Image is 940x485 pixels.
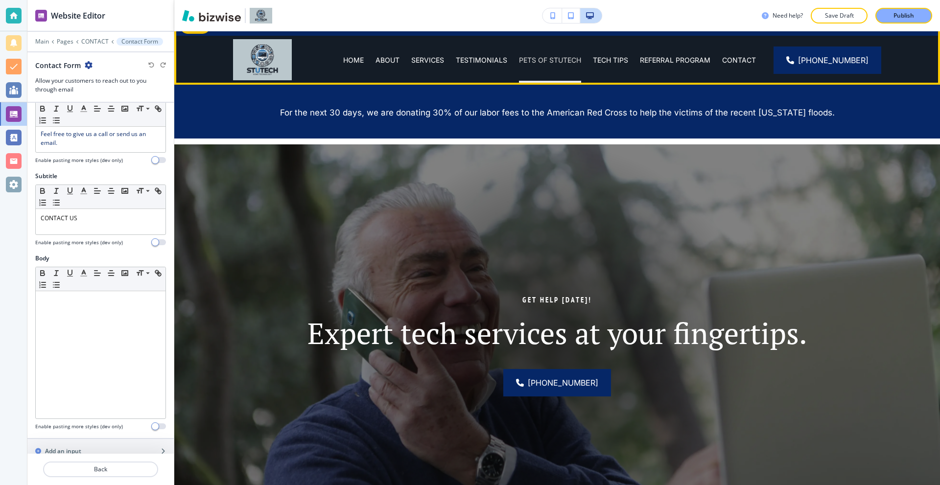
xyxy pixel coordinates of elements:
span: Expert tech services at your fingertips. [307,314,807,352]
p: HOME [343,55,364,65]
p: Contact Form [121,38,158,45]
button: Pages [57,38,73,45]
button: Save Draft [811,8,868,23]
h2: Add an input [45,447,81,456]
p: TESTIMONIALS [456,55,507,65]
p: REFERRAL PROGRAM [640,55,710,65]
h4: Enable pasting more styles (dev only) [35,239,123,246]
h3: Allow your customers to reach out to you through email [35,76,166,94]
p: TECH TIPS [593,55,628,65]
p: Publish [893,11,914,20]
h2: Contact Form [35,60,81,70]
h2: Subtitle [35,172,57,181]
p: Back [44,465,157,474]
h2: Website Editor [51,10,105,22]
h4: Enable pasting more styles (dev only) [35,157,123,164]
button: Publish [875,8,932,23]
p: CONTACT US [41,214,161,223]
p: For the next 30 days, we are donating 30% of our labor fees to the American Red Cross to help the... [233,106,881,119]
p: Get help [DATE]! [289,294,825,306]
span: Feel free to give us a call or send us an email. [41,130,147,147]
h3: Need help? [773,11,803,20]
button: Main [35,38,49,45]
span: [PHONE_NUMBER] [528,377,598,389]
img: Your Logo [250,8,272,23]
span: [PHONE_NUMBER] [798,54,869,66]
img: editor icon [35,10,47,22]
img: Bizwise Logo [182,10,241,22]
p: ABOUT [376,55,399,65]
a: [PHONE_NUMBER] [774,46,881,74]
p: PETS OF STUTECH [519,55,581,65]
h4: Enable pasting more styles (dev only) [35,423,123,430]
button: Add an input [27,439,174,463]
a: [PHONE_NUMBER] [503,369,611,396]
p: SERVICES [411,55,444,65]
button: Back [43,462,158,477]
h2: Body [35,254,49,263]
button: CONTACT [81,38,109,45]
p: Save Draft [823,11,855,20]
img: StuTech [233,39,292,80]
p: CONTACT [722,55,756,65]
button: Contact Form [117,38,163,46]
